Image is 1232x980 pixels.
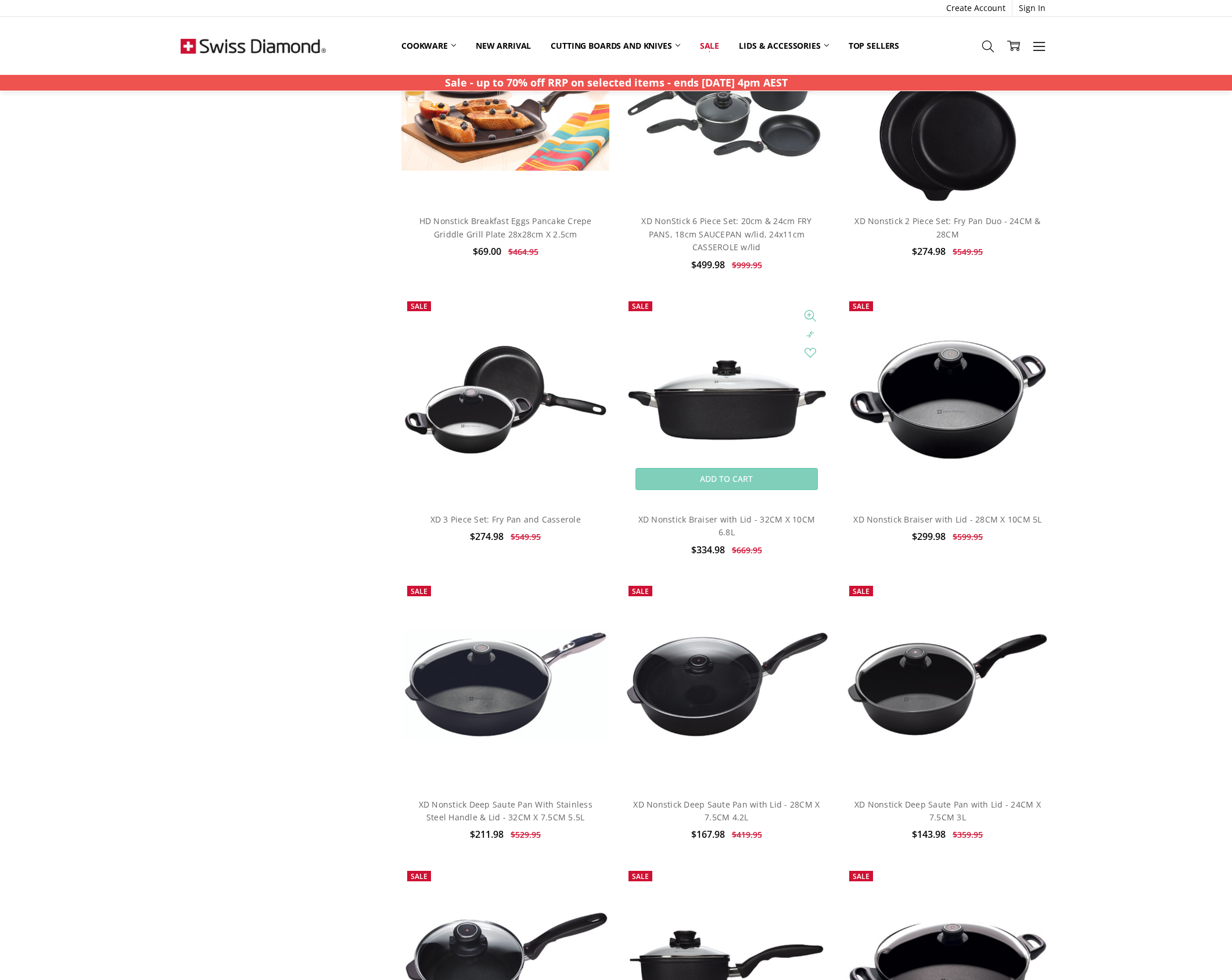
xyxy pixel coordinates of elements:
[839,33,909,59] a: Top Sellers
[473,245,501,258] span: $69.00
[411,586,428,596] span: Sale
[401,629,609,739] img: XD Nonstick Deep Saute Pan With Stainless Steel Handle & Lid - 32CM X 7.5CM 5.5L
[853,586,870,596] span: Sale
[419,799,592,823] a: XD Nonstick Deep Saute Pan With Stainless Steel Handle & Lid - 32CM X 7.5CM 5.5L
[411,301,428,311] span: Sale
[953,531,983,542] span: $599.95
[470,828,504,841] span: $211.98
[912,245,946,258] span: $274.98
[623,580,831,788] a: XD Nonstick Deep Saute Pan with Lid - 28CM X 7.5CM 4.2L
[391,33,466,59] a: Cookware
[732,260,762,271] span: $999.95
[690,33,729,59] a: Sale
[912,828,946,841] span: $143.98
[691,258,725,271] span: $499.98
[401,32,609,171] img: HD Nonstick Breakfast Eggs Pancake Crepe Griddle Grill Plate 28x28cm X 2.5cm
[411,871,428,881] span: Sale
[843,580,1051,788] a: XD Nonstick Deep Saute Pan with Lid - 24CM X 7.5CM 3L
[635,468,817,490] a: Add to Cart
[691,543,725,556] span: $334.98
[401,580,609,788] a: XD Nonstick Deep Saute Pan With Stainless Steel Handle & Lid - 32CM X 7.5CM 5.5L
[641,215,811,253] a: XD NonStick 6 Piece Set: 20cm & 24cm FRY PANS, 18cm SAUCEPAN w/lid, 24x11cm CASSEROLE w/lid
[953,829,983,840] span: $359.95
[623,355,831,444] img: XD Nonstick Braiser with Lid - 32CM X 10CM 6.8L
[729,33,838,59] a: Lids & Accessories
[623,296,831,503] a: XD Nonstick Braiser with Lid - 32CM X 10CM 6.8L
[632,301,649,311] span: Sale
[843,629,1051,739] img: XD Nonstick Deep Saute Pan with Lid - 24CM X 7.5CM 3L
[632,871,649,881] span: Sale
[466,33,541,59] a: New arrival
[633,799,820,823] a: XD Nonstick Deep Saute Pan with Lid - 28CM X 7.5CM 4.2L
[508,246,538,257] span: $464.95
[401,341,609,457] img: XD 3 Piece Set: Fry Pan and Casserole
[953,246,983,257] span: $549.95
[854,215,1040,239] a: XD Nonstick 2 Piece Set: Fry Pan Duo - 24CM & 28CM
[632,586,649,596] span: Sale
[843,296,1051,503] a: XD Nonstick Braiser with Lid - 28CM X 10CM 5L
[854,799,1041,823] a: XD Nonstick Deep Saute Pan with Lid - 24CM X 7.5CM 3L
[181,17,326,75] img: Free Shipping On Every Order
[843,334,1051,464] img: XD Nonstick Braiser with Lid - 28CM X 10CM 5L
[732,545,762,556] span: $669.95
[732,829,762,840] span: $419.95
[541,33,690,59] a: Cutting boards and knives
[623,629,831,739] img: XD Nonstick Deep Saute Pan with Lid - 28CM X 7.5CM 4.2L
[853,301,870,311] span: Sale
[912,530,946,543] span: $299.98
[419,215,592,239] a: HD Nonstick Breakfast Eggs Pancake Crepe Griddle Grill Plate 28x28cm X 2.5cm
[623,41,831,161] img: XD NonStick 6 Piece Set: 20cm & 24cm FRY PANS, 18cm SAUCEPAN w/lid, 24x11cm CASSEROLE w/lid
[445,75,788,89] strong: Sale - up to 70% off RRP on selected items - ends [DATE] 4pm AEST
[470,530,504,543] span: $274.98
[511,531,541,542] span: $549.95
[401,296,609,503] a: XD 3 Piece Set: Fry Pan and Casserole
[430,514,581,525] a: XD 3 Piece Set: Fry Pan and Casserole
[511,829,541,840] span: $529.95
[691,828,725,841] span: $167.98
[638,514,816,538] a: XD Nonstick Braiser with Lid - 32CM X 10CM 6.8L
[853,871,870,881] span: Sale
[853,514,1041,525] a: XD Nonstick Braiser with Lid - 28CM X 10CM 5L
